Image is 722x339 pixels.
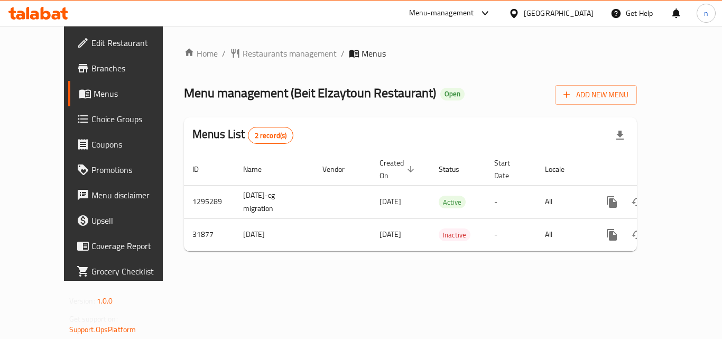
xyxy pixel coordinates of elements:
a: Coupons [68,132,184,157]
span: Inactive [439,229,470,241]
span: Created On [379,157,418,182]
button: more [599,222,625,248]
div: Inactive [439,228,470,241]
span: Restaurants management [243,47,337,60]
span: Edit Restaurant [91,36,176,49]
span: Add New Menu [563,88,628,102]
span: Menu management ( Beit Elzaytoun Restaurant ) [184,81,436,105]
span: Menus [362,47,386,60]
span: Grocery Checklist [91,265,176,278]
a: Restaurants management [230,47,337,60]
span: Menus [94,87,176,100]
span: Choice Groups [91,113,176,125]
span: Status [439,163,473,176]
a: Support.OpsPlatform [69,323,136,336]
span: Get support on: [69,312,118,326]
a: Promotions [68,157,184,182]
span: 1.0.0 [97,294,113,308]
a: Menu disclaimer [68,182,184,208]
a: Grocery Checklist [68,259,184,284]
td: - [486,185,536,218]
nav: breadcrumb [184,47,637,60]
a: Choice Groups [68,106,184,132]
a: Home [184,47,218,60]
th: Actions [591,153,709,186]
span: Vendor [322,163,358,176]
span: n [704,7,708,19]
a: Upsell [68,208,184,233]
span: Upsell [91,214,176,227]
span: Open [440,89,465,98]
button: more [599,189,625,215]
table: enhanced table [184,153,709,251]
td: - [486,218,536,251]
a: Coverage Report [68,233,184,259]
span: Name [243,163,275,176]
span: [DATE] [379,227,401,241]
span: Version: [69,294,95,308]
td: [DATE]-cg migration [235,185,314,218]
a: Edit Restaurant [68,30,184,56]
button: Add New Menu [555,85,637,105]
a: Menus [68,81,184,106]
div: Open [440,88,465,100]
span: Start Date [494,157,524,182]
span: Locale [545,163,578,176]
button: Change Status [625,189,650,215]
span: Coverage Report [91,240,176,252]
span: Active [439,196,466,208]
a: Branches [68,56,184,81]
td: All [536,185,591,218]
div: [GEOGRAPHIC_DATA] [524,7,594,19]
li: / [341,47,345,60]
span: 2 record(s) [248,131,293,141]
span: Branches [91,62,176,75]
td: 1295289 [184,185,235,218]
div: Menu-management [409,7,474,20]
td: 31877 [184,218,235,251]
span: Coupons [91,138,176,151]
span: ID [192,163,212,176]
span: Promotions [91,163,176,176]
li: / [222,47,226,60]
td: [DATE] [235,218,314,251]
h2: Menus List [192,126,293,144]
span: Menu disclaimer [91,189,176,201]
button: Change Status [625,222,650,248]
td: All [536,218,591,251]
span: [DATE] [379,195,401,208]
div: Export file [607,123,633,148]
